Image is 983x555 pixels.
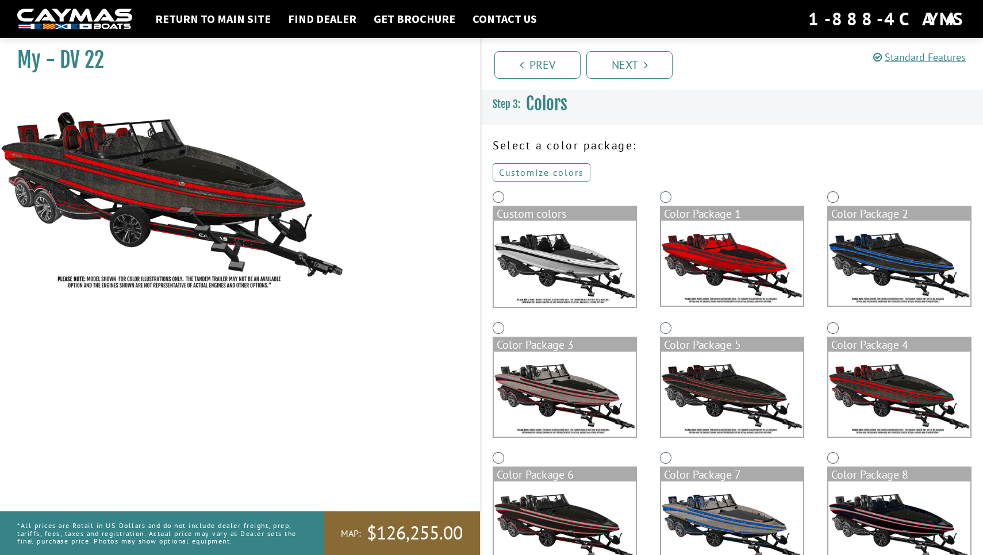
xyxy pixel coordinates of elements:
[661,207,803,221] div: Color Package 1
[828,352,970,437] img: color_package_366.png
[661,468,803,481] div: Color Package 7
[367,521,463,545] span: $126,255.00
[324,511,480,555] a: MAP:$126,255.00
[282,11,362,26] a: Find Dealer
[491,49,983,79] ul: Pagination
[828,338,970,352] div: Color Package 4
[17,47,451,73] h1: My - DV 22
[341,527,361,539] span: MAP:
[494,51,581,79] a: Prev
[808,6,966,32] div: 1-888-4CAYMAS
[17,516,298,550] p: *All prices are Retail in US Dollars and do not include dealer freight, prep, tariffs, fees, taxe...
[661,221,803,306] img: color_package_362.png
[494,338,636,352] div: Color Package 3
[828,468,970,481] div: Color Package 8
[494,352,636,437] img: color_package_364.png
[149,11,277,26] a: Return to main site
[661,352,803,437] img: color_package_365.png
[494,221,636,307] img: DV22-Base-Layer.png
[873,51,966,64] a: Standard Features
[481,83,983,125] h3: Colors
[494,207,636,221] div: Custom colors
[17,9,132,30] img: white-logo-c9c8dbefe5ff5ceceb0f0178aa75bf4bb51f6bca0971e226c86eb53dfe498488.png
[493,163,590,182] a: Customize colors
[828,221,970,306] img: color_package_363.png
[661,338,803,352] div: Color Package 5
[467,11,543,26] a: Contact Us
[494,468,636,481] div: Color Package 6
[586,51,673,79] a: Next
[368,11,461,26] a: Get Brochure
[828,207,970,221] div: Color Package 2
[493,137,972,154] p: Select a color package:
